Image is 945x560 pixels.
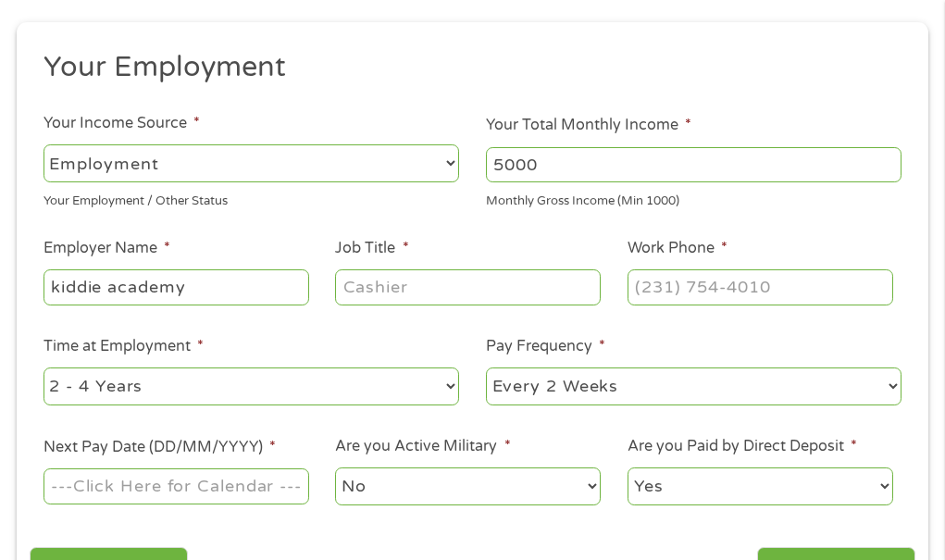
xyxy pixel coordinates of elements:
[335,269,601,305] input: Cashier
[44,269,309,305] input: Walmart
[44,438,276,457] label: Next Pay Date (DD/MM/YYYY)
[44,239,170,258] label: Employer Name
[335,239,408,258] label: Job Title
[44,49,889,86] h2: Your Employment
[486,116,691,135] label: Your Total Monthly Income
[335,437,510,456] label: Are you Active Military
[628,437,857,456] label: Are you Paid by Direct Deposit
[44,186,459,211] div: Your Employment / Other Status
[44,337,204,356] label: Time at Employment
[486,186,901,211] div: Monthly Gross Income (Min 1000)
[628,239,727,258] label: Work Phone
[44,468,309,504] input: ---Click Here for Calendar ---
[628,269,893,305] input: (231) 754-4010
[486,147,901,182] input: 1800
[44,114,200,133] label: Your Income Source
[486,337,605,356] label: Pay Frequency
